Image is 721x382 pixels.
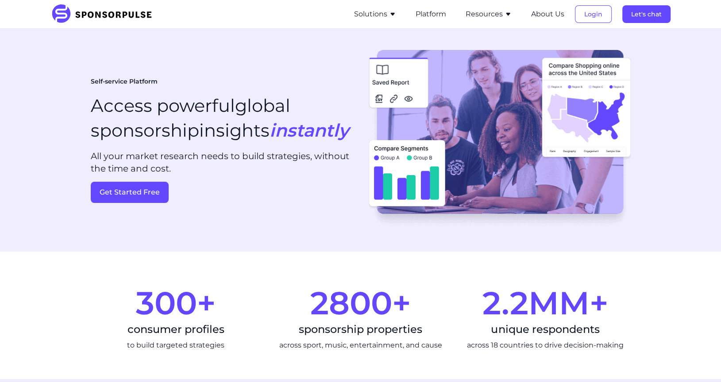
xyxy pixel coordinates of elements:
div: across 18 countries to drive decision-making [460,340,630,351]
div: unique respondents [460,322,630,336]
button: Get Started Free [91,182,169,203]
img: SponsorPulse [51,4,158,24]
div: to build targeted strategies [91,340,261,351]
a: Let's chat [622,10,671,18]
button: Let's chat [622,5,671,23]
div: 2800+ [275,287,446,319]
a: Login [575,10,612,18]
iframe: Chat Widget [677,340,721,382]
div: sponsorship properties [275,322,446,336]
button: Solutions [354,9,396,19]
a: Platform [416,10,446,18]
p: All your market research needs to build strategies, without the time and cost. [91,150,354,175]
button: Platform [416,9,446,19]
a: About Us [531,10,564,18]
div: 2.2MM+ [460,287,630,319]
span: Self-service Platform [91,77,158,86]
button: Login [575,5,612,23]
button: Resources [466,9,512,19]
span: instantly [270,119,349,141]
a: Get Started Free [91,182,354,203]
h1: Access powerful global sponsorship insights [91,93,354,143]
div: consumer profiles [91,322,261,336]
div: 300+ [91,287,261,319]
div: across sport, music, entertainment, and cause [275,340,446,351]
button: About Us [531,9,564,19]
